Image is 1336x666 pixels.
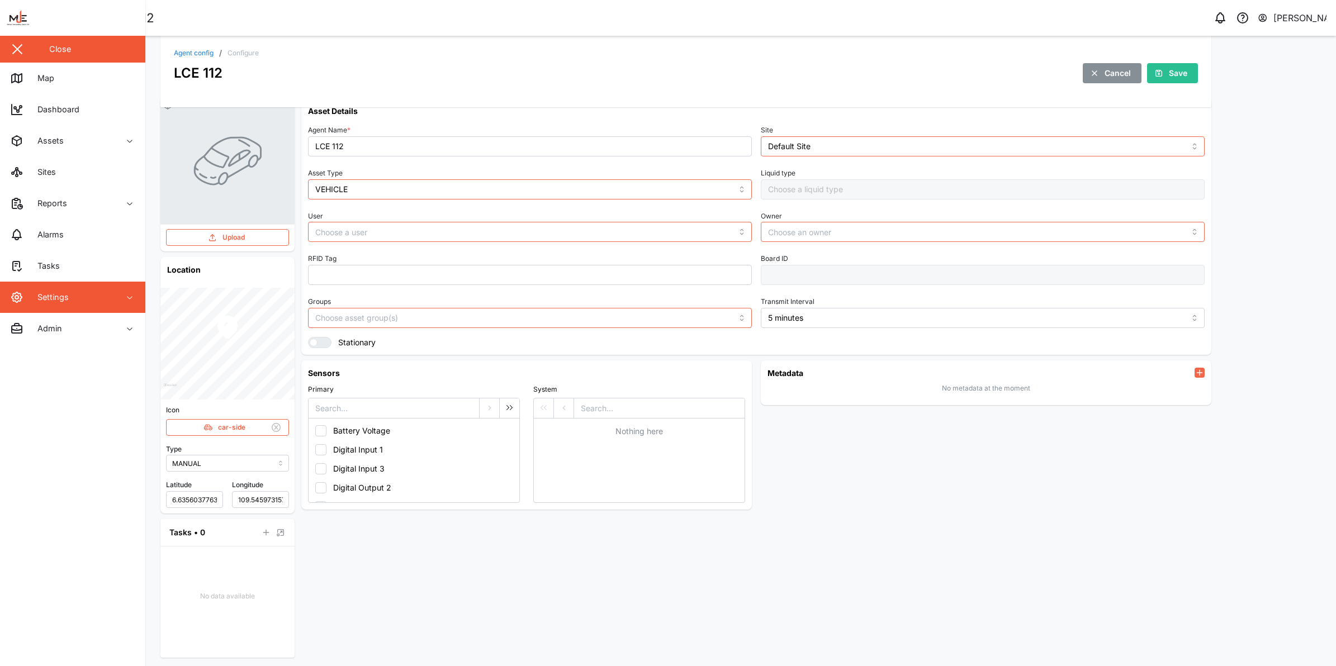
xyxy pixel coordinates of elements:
[308,367,745,379] h6: Sensors
[192,125,263,197] img: VEHICLE photo
[218,420,245,435] span: car-side
[308,169,343,177] label: Asset Type
[219,49,222,57] div: /
[160,288,295,399] canvas: Map
[942,383,1030,394] div: No metadata at the moment
[308,212,323,220] label: User
[308,298,331,306] label: Groups
[311,440,514,459] button: Digital Input 1
[533,384,745,395] div: System
[309,398,479,418] input: Search...
[49,43,71,55] div: Close
[574,398,745,418] input: Search...
[29,72,54,84] div: Map
[1169,64,1187,83] span: Save
[761,255,788,263] label: Board ID
[761,136,1205,156] input: Choose a site
[29,260,60,272] div: Tasks
[311,497,514,516] button: Digital Output 3
[166,405,289,416] div: Icon
[29,229,64,241] div: Alarms
[1273,11,1327,25] div: [PERSON_NAME]
[308,384,520,395] div: Primary
[160,257,295,282] h6: Location
[311,478,514,497] button: Digital Output 2
[768,367,803,379] h6: Metadata
[308,105,1205,117] h6: Asset Details
[29,166,56,178] div: Sites
[214,313,241,344] div: Map marker
[169,526,205,539] div: Tasks • 0
[761,222,1205,242] input: Choose an owner
[308,255,337,263] label: RFID Tag
[308,126,350,134] label: Agent Name
[331,337,376,348] label: Stationary
[268,420,284,435] button: Remove Icon
[222,230,245,245] span: Upload
[166,419,289,436] button: car-side
[311,421,514,440] button: Battery Voltage
[160,591,295,602] div: No data available
[29,197,67,210] div: Reports
[174,50,214,56] a: Agent config
[166,480,192,491] label: Latitude
[29,103,79,116] div: Dashboard
[164,383,177,396] a: Mapbox logo
[29,291,69,303] div: Settings
[761,126,773,134] label: Site
[1105,64,1131,83] span: Cancel
[174,63,222,83] div: LCE 112
[232,480,263,491] label: Longitude
[761,298,814,306] label: Transmit Interval
[228,50,259,56] div: Configure
[311,459,514,478] button: Digital Input 3
[761,212,782,220] label: Owner
[166,444,182,455] label: Type
[534,425,745,437] div: Nothing here
[1083,63,1141,83] button: Cancel
[315,313,508,322] input: Choose asset group(s)
[29,322,62,335] div: Admin
[1257,10,1327,26] button: [PERSON_NAME]
[29,135,64,147] div: Assets
[1147,63,1198,83] button: Save
[308,179,752,199] input: Choose an asset type
[761,169,795,177] label: Liquid type
[166,229,289,246] button: Upload
[308,222,752,242] input: Choose a user
[6,6,151,30] img: Main Logo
